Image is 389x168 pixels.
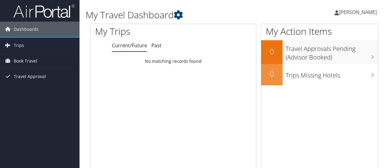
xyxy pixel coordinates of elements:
span: Trips [14,38,24,53]
a: [PERSON_NAME] [335,3,383,21]
span: Travel Approval [14,69,46,84]
a: 0Travel Approvals Pending (Advisor Booked) [261,40,378,64]
a: Current/Future [112,42,147,49]
span: [PERSON_NAME] [339,9,377,16]
h2: 0 [261,69,283,79]
h3: Trips Missing Hotels [286,68,378,80]
td: No matching records found [91,56,256,67]
img: airportal-logo.png [13,4,75,18]
h2: 0 [261,46,283,57]
h1: My Travel Dashboard [86,9,284,21]
h1: My Action Items [261,25,378,38]
a: 0Trips Missing Hotels [261,64,378,85]
h1: My Trips [95,25,183,38]
span: Dashboards [14,22,39,37]
h3: Travel Approvals Pending (Advisor Booked) [286,41,378,62]
a: Past [151,42,161,49]
span: Book Travel [14,53,37,69]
